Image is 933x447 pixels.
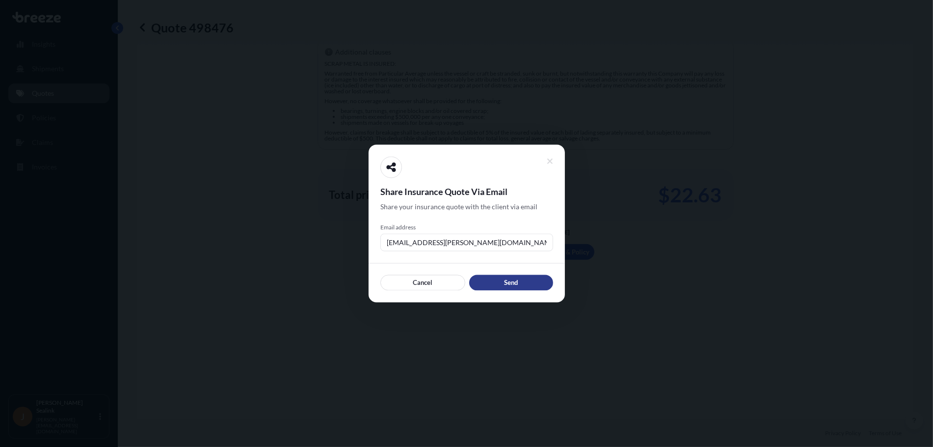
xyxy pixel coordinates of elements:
[380,224,553,232] span: Email address
[380,202,537,212] span: Share your insurance quote with the client via email
[504,278,518,288] p: Send
[413,278,432,288] p: Cancel
[380,275,465,291] button: Cancel
[469,275,553,291] button: Send
[380,186,553,198] span: Share Insurance Quote Via Email
[380,234,553,251] input: example@gmail.com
